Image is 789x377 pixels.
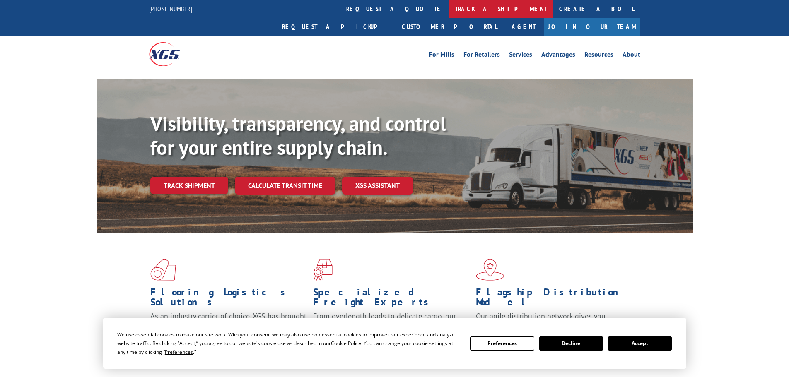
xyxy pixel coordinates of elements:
a: Request a pickup [276,18,396,36]
div: Cookie Consent Prompt [103,318,686,369]
a: XGS ASSISTANT [342,177,413,195]
span: Preferences [165,348,193,355]
span: Cookie Policy [331,340,361,347]
h1: Flooring Logistics Solutions [150,287,307,311]
p: From overlength loads to delicate cargo, our experienced staff knows the best way to move your fr... [313,311,470,348]
div: We use essential cookies to make our site work. With your consent, we may also use non-essential ... [117,330,460,356]
a: For Retailers [463,51,500,60]
button: Preferences [470,336,534,351]
h1: Specialized Freight Experts [313,287,470,311]
span: Our agile distribution network gives you nationwide inventory management on demand. [476,311,628,331]
a: Track shipment [150,177,228,194]
button: Decline [539,336,603,351]
a: Resources [584,51,613,60]
img: xgs-icon-focused-on-flooring-red [313,259,333,281]
a: For Mills [429,51,454,60]
h1: Flagship Distribution Model [476,287,632,311]
span: As an industry carrier of choice, XGS has brought innovation and dedication to flooring logistics... [150,311,306,341]
a: Customer Portal [396,18,503,36]
a: About [623,51,640,60]
a: [PHONE_NUMBER] [149,5,192,13]
a: Agent [503,18,544,36]
a: Join Our Team [544,18,640,36]
a: Advantages [541,51,575,60]
img: xgs-icon-total-supply-chain-intelligence-red [150,259,176,281]
b: Visibility, transparency, and control for your entire supply chain. [150,110,446,160]
img: xgs-icon-flagship-distribution-model-red [476,259,504,281]
button: Accept [608,336,672,351]
a: Calculate transit time [235,177,335,195]
a: Services [509,51,532,60]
